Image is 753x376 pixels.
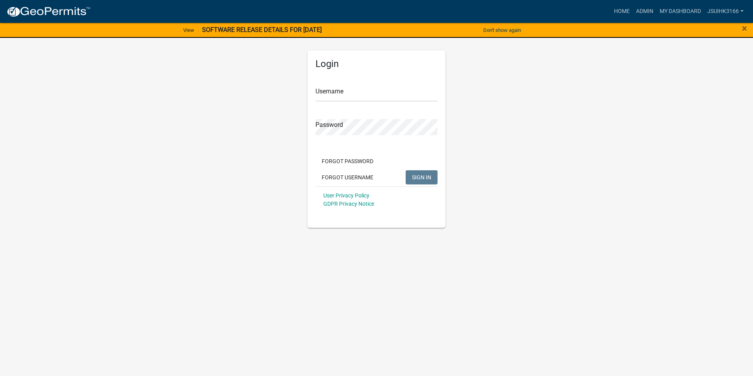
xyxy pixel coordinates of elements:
a: User Privacy Policy [323,192,369,199]
a: Home [611,4,633,19]
span: SIGN IN [412,174,431,180]
button: Forgot Username [315,170,380,184]
a: View [180,24,197,37]
strong: SOFTWARE RELEASE DETAILS FOR [DATE] [202,26,322,34]
a: Admin [633,4,657,19]
button: Don't show again [480,24,524,37]
a: GDPR Privacy Notice [323,201,374,207]
span: × [742,23,747,34]
a: My Dashboard [657,4,704,19]
a: Jsuihk3166 [704,4,747,19]
h5: Login [315,58,438,70]
button: Close [742,24,747,33]
button: Forgot Password [315,154,380,168]
button: SIGN IN [406,170,438,184]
